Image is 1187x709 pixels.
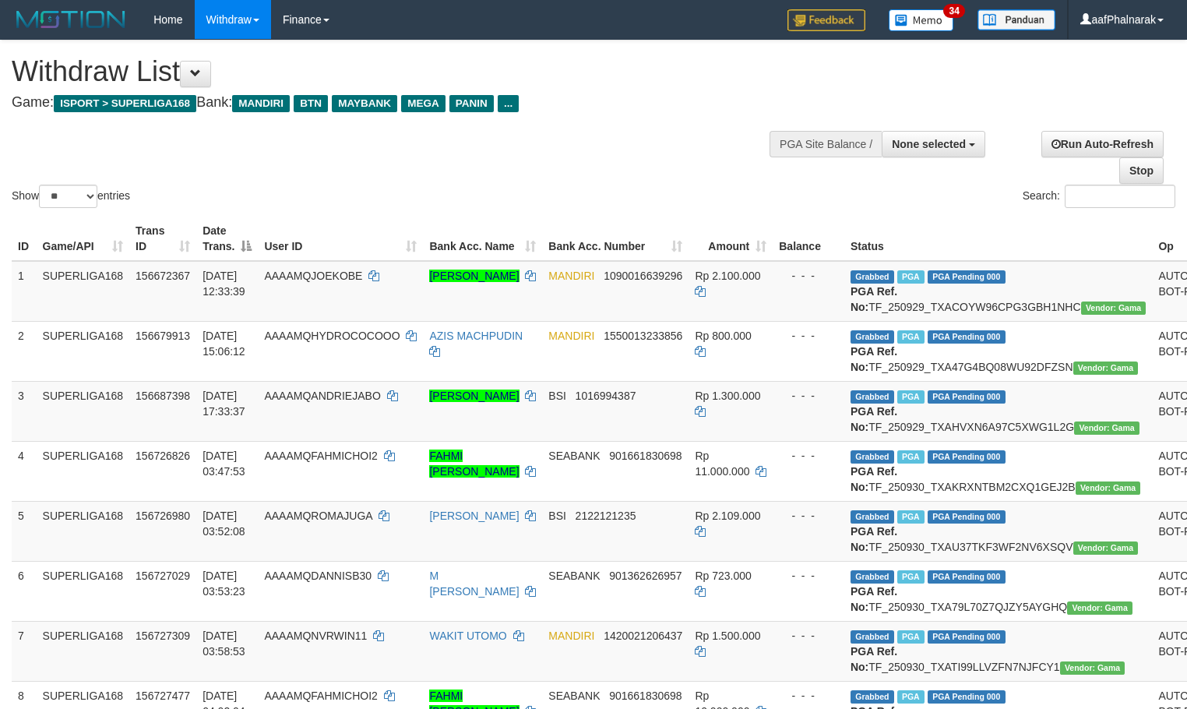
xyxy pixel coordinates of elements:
[928,510,1006,524] span: PGA Pending
[928,450,1006,464] span: PGA Pending
[851,585,897,613] b: PGA Ref. No:
[136,390,190,402] span: 156687398
[37,261,130,322] td: SUPERLIGA168
[851,330,894,344] span: Grabbed
[609,690,682,702] span: Copy 901661830698 to clipboard
[429,450,519,478] a: FAHMI [PERSON_NAME]
[12,321,37,381] td: 2
[264,270,362,282] span: AAAAMQJOEKOBE
[897,270,925,284] span: Marked by aafsengchandara
[695,390,760,402] span: Rp 1.300.000
[844,261,1152,322] td: TF_250929_TXACOYW96CPG3GBH1NHC
[264,330,400,342] span: AAAAMQHYDROCOCOOO
[449,95,494,112] span: PANIN
[695,270,760,282] span: Rp 2.100.000
[294,95,328,112] span: BTN
[332,95,397,112] span: MAYBANK
[136,570,190,582] span: 156727029
[264,630,367,642] span: AAAAMQNVRWIN11
[232,95,290,112] span: MANDIRI
[779,448,838,464] div: - - -
[203,570,245,598] span: [DATE] 03:53:23
[604,270,682,282] span: Copy 1090016639296 to clipboard
[779,628,838,644] div: - - -
[689,217,773,261] th: Amount: activate to sort column ascending
[928,690,1006,704] span: PGA Pending
[609,570,682,582] span: Copy 901362626957 to clipboard
[1065,185,1175,208] input: Search:
[203,450,245,478] span: [DATE] 03:47:53
[423,217,542,261] th: Bank Acc. Name: activate to sort column ascending
[851,390,894,404] span: Grabbed
[429,630,506,642] a: WAKIT UTOMO
[897,570,925,584] span: Marked by aafandaneth
[548,630,594,642] span: MANDIRI
[37,621,130,681] td: SUPERLIGA168
[498,95,519,112] span: ...
[1119,157,1164,184] a: Stop
[851,345,897,373] b: PGA Ref. No:
[12,501,37,561] td: 5
[897,630,925,644] span: Marked by aafromsomean
[429,390,519,402] a: [PERSON_NAME]
[897,330,925,344] span: Marked by aafsengchandara
[37,441,130,501] td: SUPERLIGA168
[851,630,894,644] span: Grabbed
[203,390,245,418] span: [DATE] 17:33:37
[695,450,749,478] span: Rp 11.000.000
[264,690,377,702] span: AAAAMQFAHMICHOI2
[429,570,519,598] a: M [PERSON_NAME]
[1081,302,1146,315] span: Vendor URL: https://trx31.1velocity.biz
[928,390,1006,404] span: PGA Pending
[548,390,566,402] span: BSI
[609,450,682,462] span: Copy 901661830698 to clipboard
[37,381,130,441] td: SUPERLIGA168
[429,270,519,282] a: [PERSON_NAME]
[977,9,1055,30] img: panduan.png
[401,95,446,112] span: MEGA
[264,450,377,462] span: AAAAMQFAHMICHOI2
[928,330,1006,344] span: PGA Pending
[928,570,1006,584] span: PGA Pending
[779,568,838,584] div: - - -
[928,630,1006,644] span: PGA Pending
[129,217,196,261] th: Trans ID: activate to sort column ascending
[1060,661,1125,675] span: Vendor URL: https://trx31.1velocity.biz
[136,270,190,282] span: 156672367
[542,217,689,261] th: Bank Acc. Number: activate to sort column ascending
[548,510,566,522] span: BSI
[39,185,97,208] select: Showentries
[604,630,682,642] span: Copy 1420021206437 to clipboard
[779,388,838,404] div: - - -
[1076,481,1141,495] span: Vendor URL: https://trx31.1velocity.biz
[695,570,751,582] span: Rp 723.000
[548,270,594,282] span: MANDIRI
[1073,541,1139,555] span: Vendor URL: https://trx31.1velocity.biz
[203,330,245,358] span: [DATE] 15:06:12
[429,330,523,342] a: AZIS MACHPUDIN
[1041,131,1164,157] a: Run Auto-Refresh
[897,390,925,404] span: Marked by aafsoycanthlai
[54,95,196,112] span: ISPORT > SUPERLIGA168
[695,630,760,642] span: Rp 1.500.000
[203,270,245,298] span: [DATE] 12:33:39
[851,570,894,584] span: Grabbed
[37,501,130,561] td: SUPERLIGA168
[1073,362,1139,375] span: Vendor URL: https://trx31.1velocity.biz
[203,510,245,538] span: [DATE] 03:52:08
[844,321,1152,381] td: TF_250929_TXA47G4BQ08WU92DFZSN
[1067,601,1132,615] span: Vendor URL: https://trx31.1velocity.biz
[851,525,897,553] b: PGA Ref. No:
[1023,185,1175,208] label: Search:
[203,630,245,658] span: [DATE] 03:58:53
[851,690,894,704] span: Grabbed
[136,450,190,462] span: 156726826
[844,217,1152,261] th: Status
[770,131,882,157] div: PGA Site Balance /
[12,261,37,322] td: 1
[12,217,37,261] th: ID
[851,645,897,673] b: PGA Ref. No:
[576,510,636,522] span: Copy 2122121235 to clipboard
[12,621,37,681] td: 7
[12,56,776,87] h1: Withdraw List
